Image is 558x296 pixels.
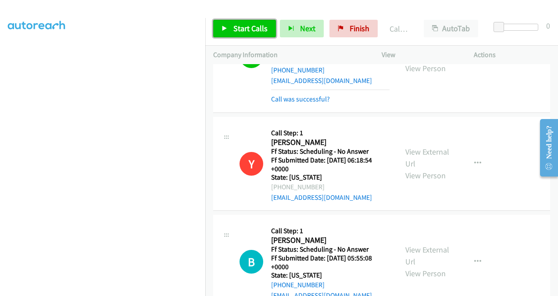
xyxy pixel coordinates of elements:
a: View Person [405,63,446,73]
h5: Ff Submitted Date: [DATE] 05:55:08 +0000 [271,254,390,271]
a: Start Calls [213,20,276,37]
p: Actions [474,50,550,60]
a: Finish [329,20,378,37]
a: [PHONE_NUMBER] [271,281,325,289]
button: Next [280,20,324,37]
h1: Y [240,152,263,176]
span: Next [300,23,315,33]
a: View Person [405,170,446,180]
h5: Ff Status: Scheduling - No Answer [271,147,390,156]
p: Call Completed [390,23,408,35]
h5: Ff Status: Scheduling - No Answer [271,245,390,254]
a: [PHONE_NUMBER] [271,66,325,74]
h2: [PERSON_NAME] [271,235,386,245]
iframe: Resource Center [533,113,558,183]
h5: Call Step: 1 [271,227,390,235]
p: Company Information [213,50,366,60]
h5: Call Step: 1 [271,129,390,137]
h5: Ff Submitted Date: [DATE] 06:18:54 +0000 [271,156,390,173]
a: [EMAIL_ADDRESS][DOMAIN_NAME] [271,193,372,202]
p: View [382,50,458,60]
h5: State: [US_STATE] [271,271,390,280]
span: Finish [350,23,369,33]
div: The call is yet to be attempted [240,250,263,274]
h2: [PERSON_NAME] [271,137,386,148]
h5: State: [US_STATE] [271,173,390,182]
a: View Person [405,268,446,278]
button: AutoTab [424,20,478,37]
span: Start Calls [233,23,268,33]
a: View External Url [405,147,449,169]
div: [PHONE_NUMBER] [271,182,390,192]
a: [EMAIL_ADDRESS][DOMAIN_NAME] [271,76,372,85]
div: Delay between calls (in seconds) [498,24,538,31]
div: 0 [546,20,550,32]
a: Call was successful? [271,95,330,103]
h1: B [240,250,263,274]
a: View External Url [405,245,449,267]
